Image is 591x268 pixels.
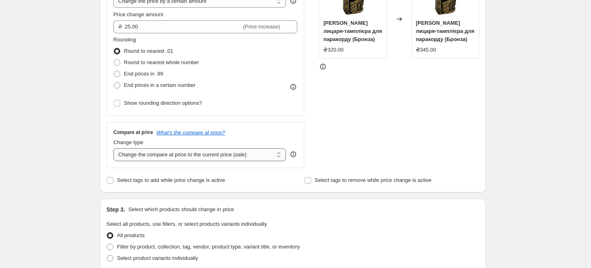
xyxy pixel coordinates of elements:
span: Rounding [113,37,136,43]
p: Select which products should change in price [128,205,234,214]
span: Filter by product, collection, tag, vendor, product type, variant title, or inventory [117,244,300,250]
span: Show rounding direction options? [124,100,202,106]
span: Select tags to add while price change is active [117,177,225,183]
span: ₴ [118,24,122,30]
div: ₴320.00 [323,46,344,54]
h2: Step 3. [106,205,125,214]
span: End prices in a certain number [124,82,195,88]
div: help [289,150,297,158]
span: Select all products, use filters, or select products variants individually [106,221,267,227]
span: All products [117,232,145,238]
span: End prices in .99 [124,71,163,77]
span: Select product variants individually [117,255,198,261]
span: Price change amount [113,11,163,17]
input: -10.00 [125,20,242,33]
button: What's the compare at price? [156,130,225,136]
span: [PERSON_NAME] лицаря-тамплієра для паракорду (Бронза) [416,20,474,42]
span: (Price increase) [243,24,280,30]
span: Round to nearest whole number [124,59,199,65]
div: ₴345.00 [416,46,436,54]
span: Change type [113,139,143,145]
span: Select tags to remove while price change is active [315,177,432,183]
span: Round to nearest .01 [124,48,173,54]
h3: Compare at price [113,129,153,136]
span: [PERSON_NAME] лицаря-тамплієра для паракорду (Бронза) [323,20,382,42]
